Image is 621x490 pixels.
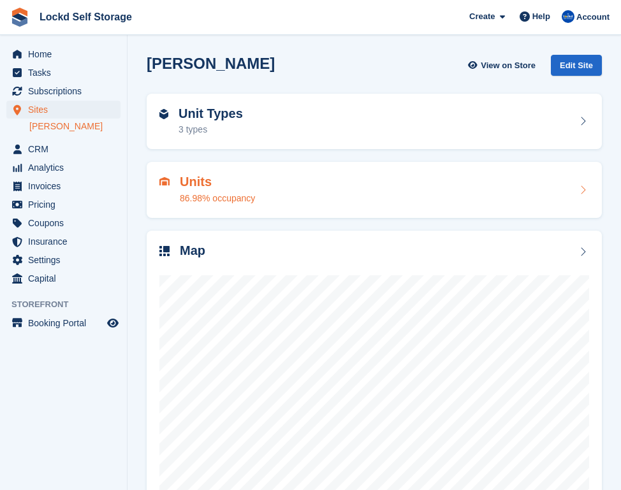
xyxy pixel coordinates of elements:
span: Tasks [28,64,105,82]
div: 86.98% occupancy [180,192,255,205]
img: unit-icn-7be61d7bf1b0ce9d3e12c5938cc71ed9869f7b940bace4675aadf7bd6d80202e.svg [159,177,170,186]
a: menu [6,82,121,100]
img: unit-type-icn-2b2737a686de81e16bb02015468b77c625bbabd49415b5ef34ead5e3b44a266d.svg [159,109,168,119]
a: menu [6,45,121,63]
span: Insurance [28,233,105,250]
span: Invoices [28,177,105,195]
a: menu [6,177,121,195]
a: menu [6,233,121,250]
span: CRM [28,140,105,158]
a: Units 86.98% occupancy [147,162,602,218]
a: Unit Types 3 types [147,94,602,150]
span: Pricing [28,196,105,213]
a: View on Store [466,55,541,76]
span: Analytics [28,159,105,177]
span: Sites [28,101,105,119]
a: Edit Site [551,55,602,81]
a: Lockd Self Storage [34,6,137,27]
a: menu [6,270,121,287]
div: Edit Site [551,55,602,76]
span: Booking Portal [28,314,105,332]
img: stora-icon-8386f47178a22dfd0bd8f6a31ec36ba5ce8667c1dd55bd0f319d3a0aa187defe.svg [10,8,29,27]
span: Subscriptions [28,82,105,100]
a: menu [6,140,121,158]
h2: Map [180,243,205,258]
img: map-icn-33ee37083ee616e46c38cad1a60f524a97daa1e2b2c8c0bc3eb3415660979fc1.svg [159,246,170,256]
a: menu [6,314,121,332]
a: menu [6,64,121,82]
h2: Units [180,175,255,189]
span: Help [532,10,550,23]
span: Create [469,10,495,23]
a: menu [6,196,121,213]
span: Coupons [28,214,105,232]
img: Jonny Bleach [562,10,574,23]
span: Capital [28,270,105,287]
a: menu [6,101,121,119]
h2: [PERSON_NAME] [147,55,275,72]
h2: Unit Types [179,106,243,121]
span: Home [28,45,105,63]
span: Settings [28,251,105,269]
div: 3 types [179,123,243,136]
span: Storefront [11,298,127,311]
a: [PERSON_NAME] [29,120,121,133]
a: menu [6,159,121,177]
a: menu [6,251,121,269]
a: Preview store [105,315,121,331]
a: menu [6,214,121,232]
span: Account [576,11,610,24]
span: View on Store [481,59,536,72]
